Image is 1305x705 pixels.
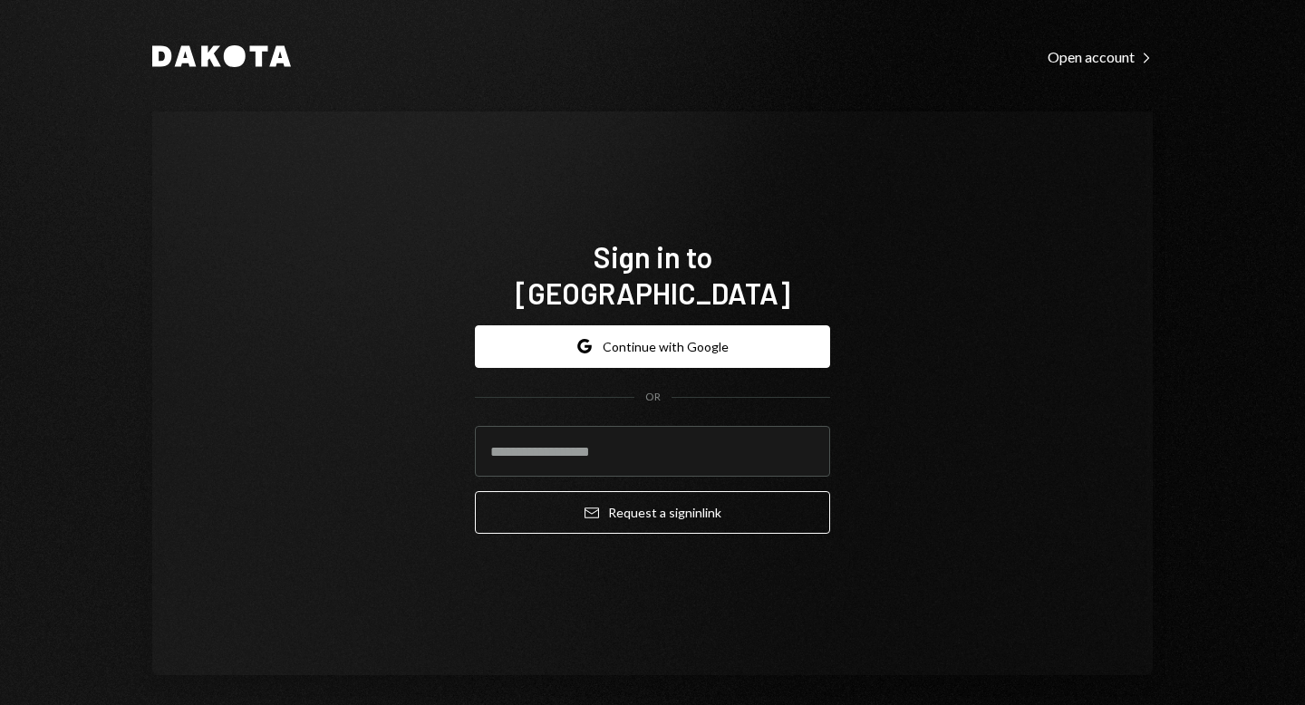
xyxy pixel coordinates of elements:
a: Open account [1048,46,1153,66]
div: OR [645,390,661,405]
button: Request a signinlink [475,491,830,534]
h1: Sign in to [GEOGRAPHIC_DATA] [475,238,830,311]
button: Continue with Google [475,325,830,368]
div: Open account [1048,48,1153,66]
